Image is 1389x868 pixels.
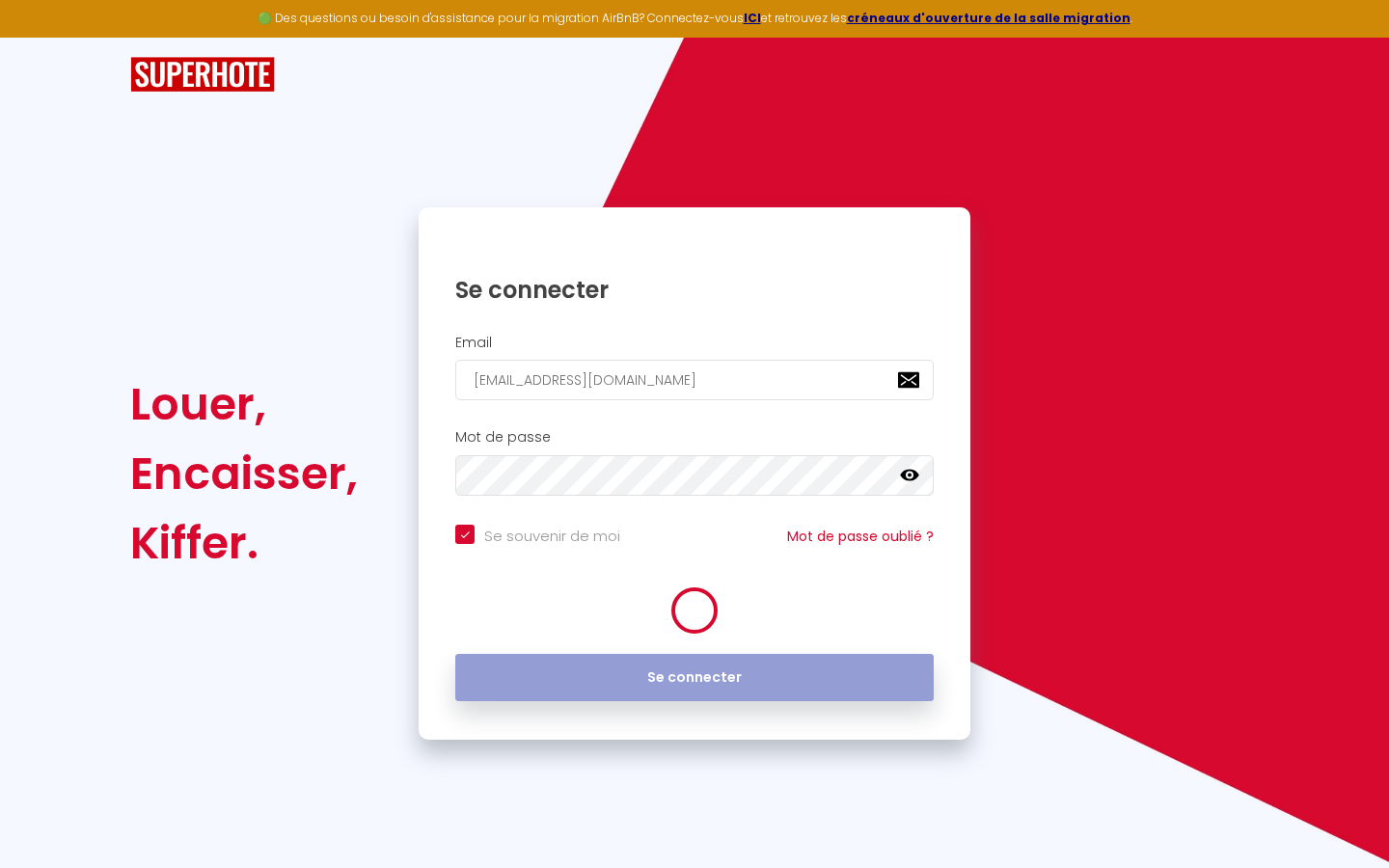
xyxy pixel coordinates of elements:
a: créneaux d'ouverture de la salle migration [847,10,1130,26]
h2: Mot de passe [455,429,934,446]
a: ICI [744,10,761,26]
div: Louer, [130,369,358,439]
input: Ton Email [455,360,934,400]
div: Encaisser, [130,439,358,508]
div: Kiffer. [130,508,358,578]
button: Ouvrir le widget de chat LiveChat [15,8,73,66]
button: Se connecter [455,654,934,702]
a: Mot de passe oublié ? [787,527,934,546]
img: SuperHote logo [130,57,275,93]
h1: Se connecter [455,275,934,305]
h2: Email [455,335,934,351]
